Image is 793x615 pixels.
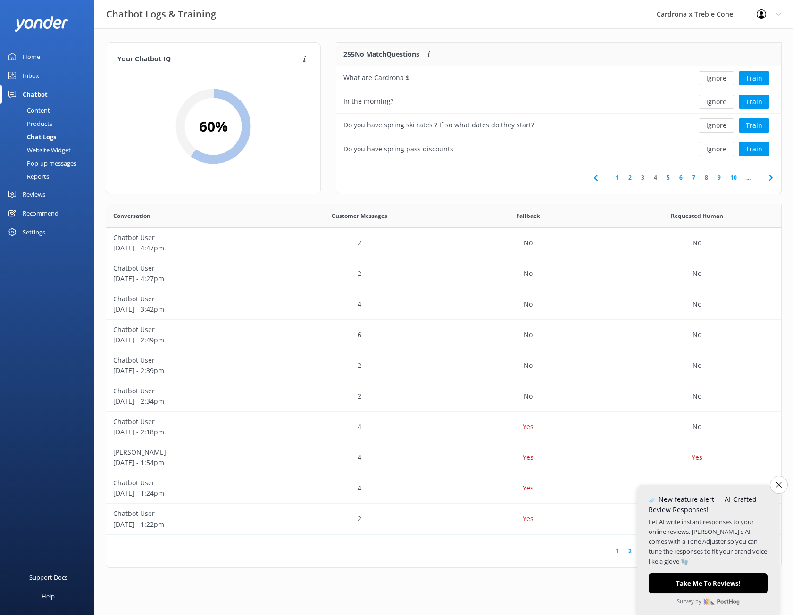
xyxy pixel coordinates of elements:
[524,391,533,401] p: No
[524,360,533,371] p: No
[113,274,268,284] p: [DATE] - 4:27pm
[113,233,268,243] p: Chatbot User
[700,173,713,182] a: 8
[675,173,687,182] a: 6
[343,49,419,59] p: 255 No Match Questions
[113,263,268,274] p: Chatbot User
[699,71,734,85] button: Ignore
[106,442,781,473] div: row
[739,71,769,85] button: Train
[113,519,268,530] p: [DATE] - 1:22pm
[358,514,361,524] p: 2
[106,228,781,534] div: grid
[358,483,361,493] p: 4
[611,173,624,182] a: 1
[713,173,726,182] a: 9
[739,142,769,156] button: Train
[29,568,67,587] div: Support Docs
[336,114,781,137] div: row
[358,452,361,463] p: 4
[106,228,781,258] div: row
[358,360,361,371] p: 2
[6,117,52,130] div: Products
[687,173,700,182] a: 7
[23,66,39,85] div: Inbox
[6,117,94,130] a: Products
[739,118,769,133] button: Train
[693,238,701,248] p: No
[199,115,228,138] h2: 60 %
[113,416,268,427] p: Chatbot User
[23,223,45,241] div: Settings
[524,268,533,279] p: No
[106,258,781,289] div: row
[42,587,55,606] div: Help
[343,144,453,154] div: Do you have spring pass discounts
[106,320,781,350] div: row
[113,304,268,315] p: [DATE] - 3:42pm
[693,299,701,309] p: No
[23,47,40,66] div: Home
[611,547,624,556] a: 1
[6,104,94,117] a: Content
[343,120,534,130] div: Do you have spring ski rates ? If so what dates do they start?
[624,547,636,556] a: 2
[106,412,781,442] div: row
[523,422,534,432] p: Yes
[113,488,268,499] p: [DATE] - 1:24pm
[113,508,268,519] p: Chatbot User
[739,95,769,109] button: Train
[726,173,742,182] a: 10
[6,170,49,183] div: Reports
[117,54,300,65] h4: Your Chatbot IQ
[636,173,649,182] a: 3
[113,294,268,304] p: Chatbot User
[624,173,636,182] a: 2
[113,243,268,253] p: [DATE] - 4:47pm
[113,355,268,366] p: Chatbot User
[113,366,268,376] p: [DATE] - 2:39pm
[524,238,533,248] p: No
[343,96,393,107] div: In the morning?
[516,211,540,220] span: Fallback
[358,422,361,432] p: 4
[524,330,533,340] p: No
[523,514,534,524] p: Yes
[336,66,781,90] div: row
[6,130,94,143] a: Chat Logs
[662,173,675,182] a: 5
[113,386,268,396] p: Chatbot User
[113,478,268,488] p: Chatbot User
[693,360,701,371] p: No
[742,173,755,182] span: ...
[699,142,734,156] button: Ignore
[113,396,268,407] p: [DATE] - 2:34pm
[6,143,94,157] a: Website Widget
[358,391,361,401] p: 2
[358,330,361,340] p: 6
[113,447,268,457] p: [PERSON_NAME]
[106,7,216,22] h3: Chatbot Logs & Training
[336,137,781,161] div: row
[693,391,701,401] p: No
[6,157,94,170] a: Pop-up messages
[636,547,649,556] a: 3
[106,504,781,534] div: row
[14,16,68,32] img: yonder-white-logo.png
[358,238,361,248] p: 2
[106,473,781,504] div: row
[6,130,56,143] div: Chat Logs
[649,173,662,182] a: 4
[113,457,268,468] p: [DATE] - 1:54pm
[113,427,268,437] p: [DATE] - 2:18pm
[106,381,781,412] div: row
[336,66,781,161] div: grid
[693,483,701,493] p: No
[693,268,701,279] p: No
[106,350,781,381] div: row
[699,95,734,109] button: Ignore
[23,204,58,223] div: Recommend
[523,452,534,463] p: Yes
[336,90,781,114] div: row
[113,335,268,345] p: [DATE] - 2:49pm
